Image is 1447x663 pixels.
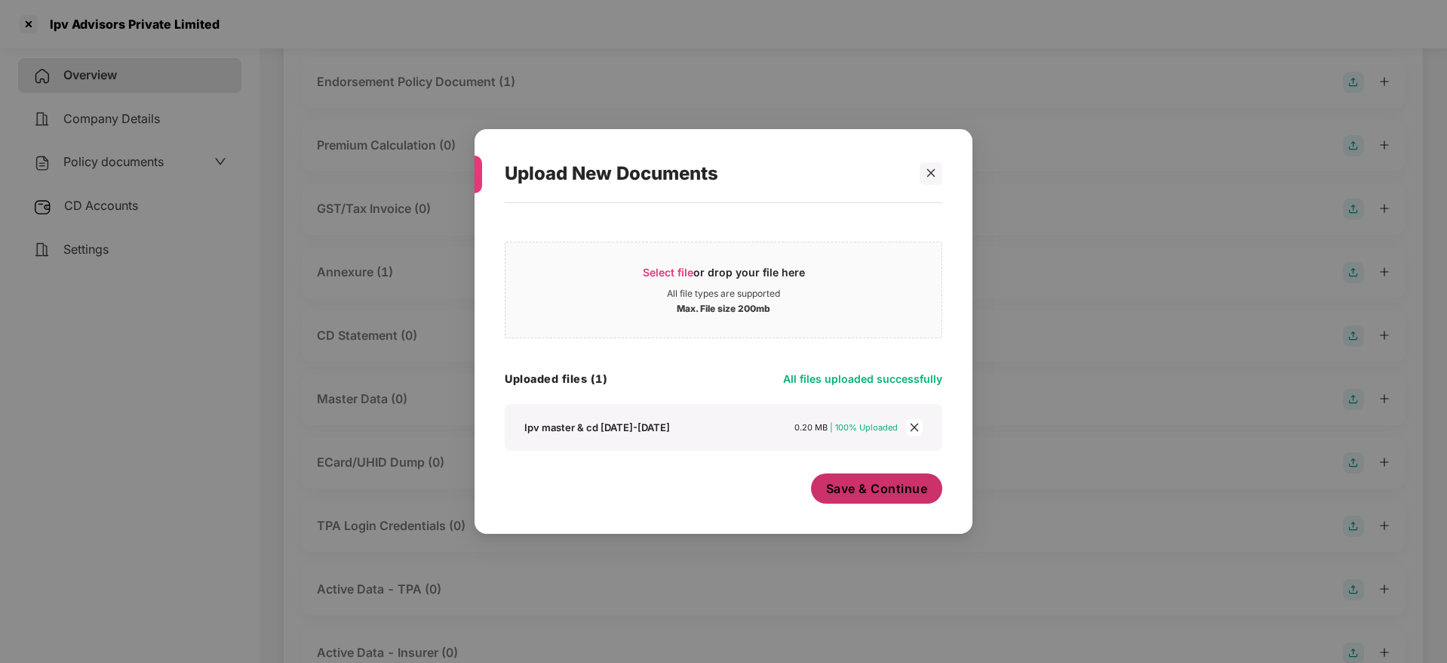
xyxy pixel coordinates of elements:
div: All file types are supported [667,288,780,300]
span: Save & Continue [826,480,928,497]
div: Max. File size 200mb [677,300,770,315]
span: Select fileor drop your file hereAll file types are supportedMax. File size 200mb [505,254,942,326]
div: Ipv master & cd [DATE]-[DATE] [524,421,670,434]
span: All files uploaded successfully [783,372,942,385]
span: close [926,168,936,178]
span: 0.20 MB [794,422,828,433]
span: Select file [643,266,693,279]
span: | 100% Uploaded [830,422,898,433]
span: close [906,419,923,436]
div: Upload New Documents [505,144,906,203]
h4: Uploaded files (1) [505,372,607,387]
div: or drop your file here [643,265,805,288]
button: Save & Continue [811,473,943,504]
